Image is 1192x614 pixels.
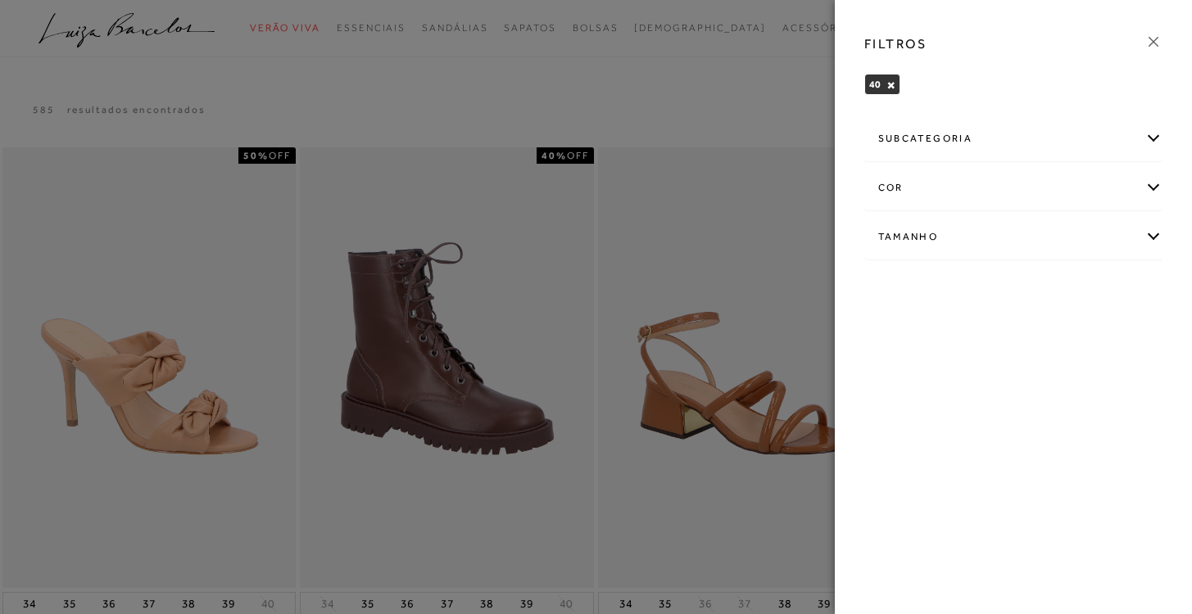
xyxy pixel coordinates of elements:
div: Tamanho [865,215,1163,259]
div: cor [865,166,1163,210]
button: 40 Close [886,79,895,91]
span: 40 [869,79,881,90]
h3: FILTROS [864,34,927,53]
div: subcategoria [865,117,1163,160]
